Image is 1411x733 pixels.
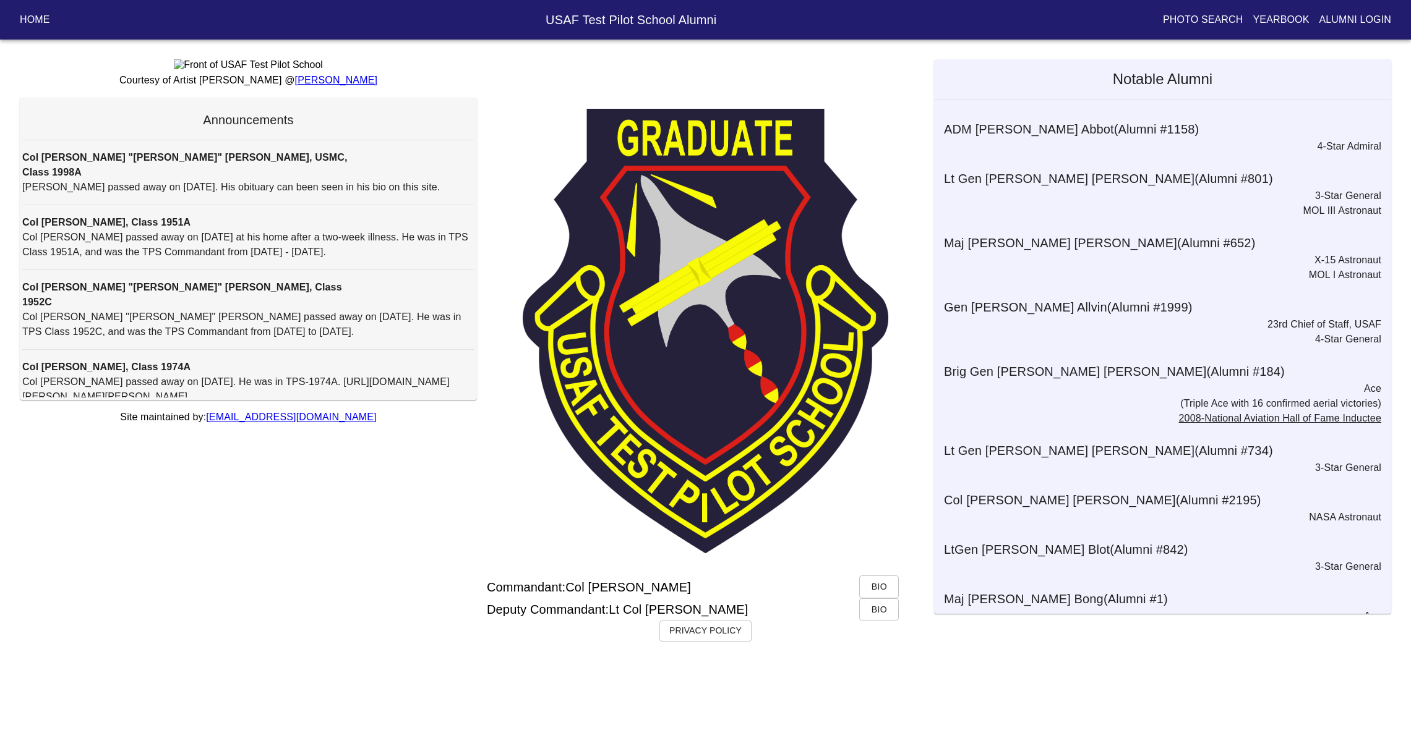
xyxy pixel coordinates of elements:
button: Alumni Login [1315,9,1397,31]
button: Photo Search [1158,9,1248,31]
button: Bio [859,575,899,598]
p: Photo Search [1163,12,1243,27]
p: 3-Star General [934,559,1381,574]
h6: Lt Gen [PERSON_NAME] [PERSON_NAME] (Alumni # 801 ) [944,169,1391,189]
p: Home [20,12,50,27]
button: Bio [859,598,899,621]
strong: Col [PERSON_NAME], Class 1974A [22,362,191,372]
h6: Privacy Policy [669,624,742,638]
p: MOL III Astronaut [934,203,1381,218]
img: Front of USAF Test Pilot School [174,59,323,70]
p: [PERSON_NAME] passed away on [DATE]. His obituary can been seen in his bio on this site. [22,180,474,195]
button: Yearbook [1248,9,1314,31]
h6: ADM [PERSON_NAME] Abbot (Alumni # 1158 ) [944,119,1391,139]
button: Privacy Policy [659,621,752,642]
p: Ace [934,609,1381,624]
h6: Gen [PERSON_NAME] Allvin (Alumni # 1999 ) [944,297,1391,317]
p: Col [PERSON_NAME] "[PERSON_NAME]" [PERSON_NAME] passed away on [DATE]. He was in TPS Class 1952C,... [22,310,474,339]
p: Yearbook [1253,12,1309,27]
p: 4-Star Admiral [934,139,1381,154]
h6: Maj [PERSON_NAME] Bong (Alumni # 1 ) [944,589,1391,609]
p: Col [PERSON_NAME] passed away on [DATE] at his home after a two-week illness. He was in TPS Class... [22,230,474,260]
h6: Lt Gen [PERSON_NAME] [PERSON_NAME] (Alumni # 734 ) [944,441,1391,460]
p: 4-Star General [934,332,1381,347]
h6: Maj [PERSON_NAME] [PERSON_NAME] (Alumni # 652 ) [944,233,1391,253]
a: [EMAIL_ADDRESS][DOMAIN_NAME] [206,412,376,422]
p: Alumni Login [1319,12,1392,27]
p: NASA Astronaut [934,510,1381,525]
h6: Announcements [22,110,474,130]
p: MOL I Astronaut [934,268,1381,282]
a: [PERSON_NAME] [295,75,378,85]
strong: Col [PERSON_NAME], Class 1951A [22,217,191,227]
img: TPS Patch [523,109,888,553]
p: Col [PERSON_NAME] passed away on [DATE]. He was in TPS-1974A. [URL][DOMAIN_NAME][PERSON_NAME][PER... [22,375,474,404]
p: X-15 Astronaut [934,253,1381,268]
span: Bio [869,579,889,595]
h5: Notable Alumni [934,59,1391,99]
h6: Deputy Commandant: Lt Col [PERSON_NAME] [487,600,748,619]
h6: Commandant: Col [PERSON_NAME] [487,577,691,597]
p: (Triple Ace with 16 confirmed aerial victories) [934,396,1381,411]
h6: LtGen [PERSON_NAME] Blot (Alumni # 842 ) [944,540,1391,559]
p: 3-Star General [934,460,1381,475]
h6: USAF Test Pilot School Alumni [144,10,1118,30]
p: Site maintained by: [20,410,477,425]
strong: Col [PERSON_NAME] "[PERSON_NAME]" [PERSON_NAME], USMC, Class 1998A [22,152,348,177]
strong: Col [PERSON_NAME] "[PERSON_NAME]" [PERSON_NAME], Class 1952C [22,282,342,307]
p: 3-Star General [934,189,1381,203]
p: Courtesy of Artist [PERSON_NAME] @ [20,73,477,88]
span: Bio [869,602,889,617]
button: Home [15,9,55,31]
p: Ace [934,381,1381,396]
h6: Col [PERSON_NAME] [PERSON_NAME] (Alumni # 2195 ) [944,490,1391,510]
p: 23rd Chief of Staff, USAF [934,317,1381,332]
h6: Brig Gen [PERSON_NAME] [PERSON_NAME] (Alumni # 184 ) [944,362,1391,381]
a: 2008-National Aviation Hall of Fame Inductee [1179,413,1381,423]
